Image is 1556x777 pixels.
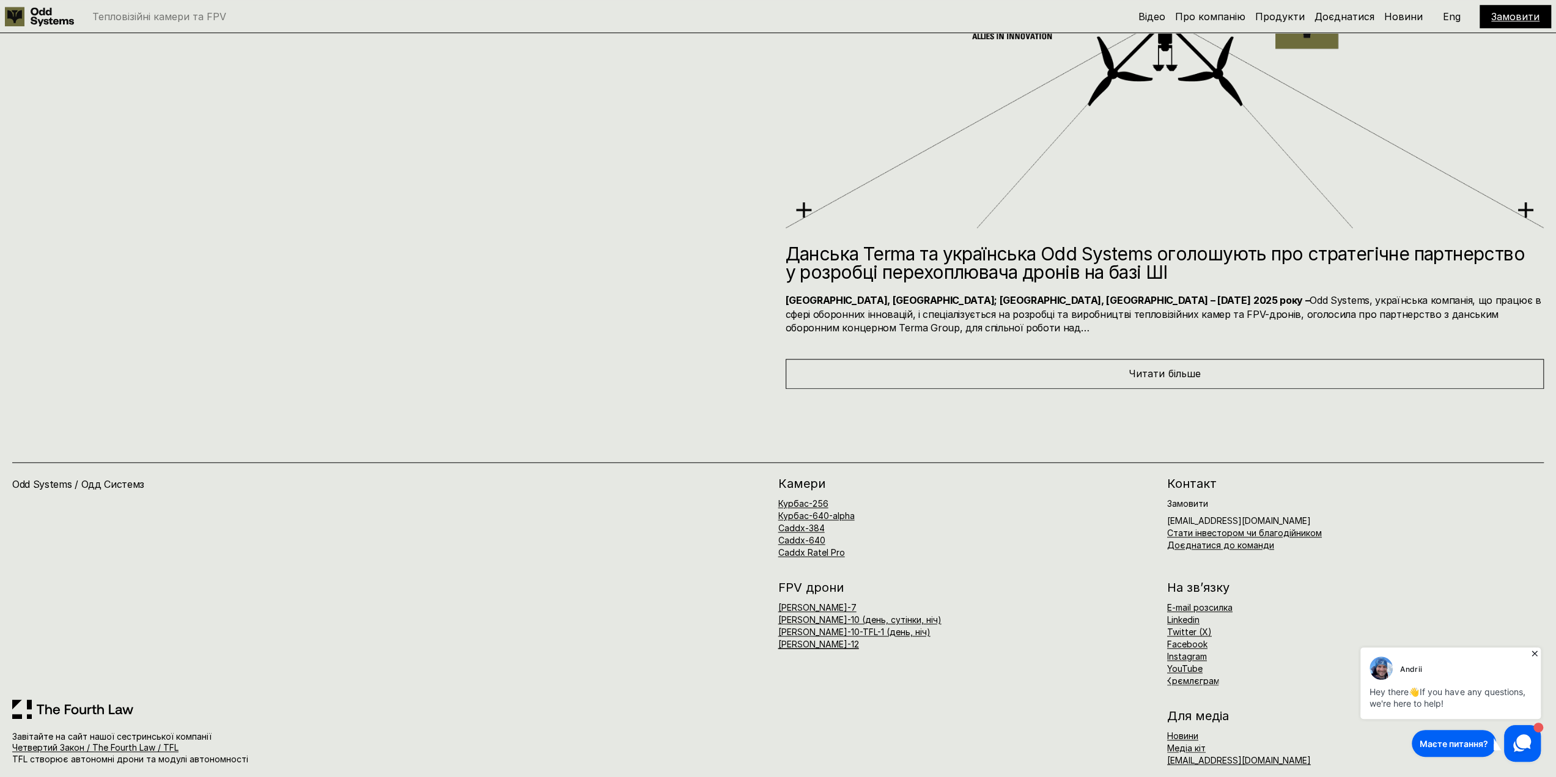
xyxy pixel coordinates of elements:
a: Caddx-384 [778,523,825,533]
a: Медіа кіт [1167,743,1206,753]
a: Курбас-640-alpha [778,510,855,521]
a: Новини [1384,10,1423,23]
h2: Контакт [1167,477,1544,490]
h2: На зв’язку [1167,581,1230,594]
a: [EMAIL_ADDRESS][DOMAIN_NAME] [1167,755,1311,765]
a: Крємлєграм [1166,676,1219,686]
a: [PERSON_NAME]-7 [778,602,857,613]
h2: Камери [778,477,1155,490]
h6: [EMAIL_ADDRESS][DOMAIN_NAME] [1167,499,1311,525]
a: [PERSON_NAME]-10-TFL-1 (день, ніч) [778,627,931,637]
a: Про компанію [1175,10,1245,23]
a: Facebook [1167,639,1208,649]
a: Четвертий Закон / The Fourth Law / TFL [12,742,179,753]
h4: Odd Systems, українська компанія, що працює в сфері оборонних інновацій, і спеціалізується на роз... [786,293,1544,334]
a: E-mail розсилка [1167,602,1233,613]
p: Тепловізійні камери та FPV [92,12,226,21]
a: [PERSON_NAME]-12 [778,639,859,649]
a: [PERSON_NAME]-10 (день, сутінки, ніч) [778,614,942,625]
span: Читати більше [1129,367,1200,380]
a: Стати інвестором чи благодійником [1167,528,1322,538]
a: YouTube [1167,663,1203,674]
iframe: HelpCrunch [1357,644,1544,765]
a: Доєднатися [1314,10,1374,23]
a: Відео [1138,10,1165,23]
a: Курбас-256 [778,498,828,509]
a: Twitter (X) [1167,627,1212,637]
a: Caddx Ratel Pro [778,547,845,558]
a: Замовити [1167,498,1208,509]
strong: 2025 року – [1253,294,1310,306]
a: Доєднатися до команди [1167,540,1274,550]
h2: Для медіа [1167,710,1544,722]
a: Продукти [1255,10,1305,23]
a: Caddx-640 [778,535,825,545]
h2: Данська Terma та українська Odd Systems оголошують про стратегічне партнерство у розробці перехоп... [786,245,1544,281]
p: Eng [1443,12,1461,21]
a: Новини [1167,731,1198,741]
a: Замовити [1491,10,1539,23]
strong: [GEOGRAPHIC_DATA], [GEOGRAPHIC_DATA]; [GEOGRAPHIC_DATA], [GEOGRAPHIC_DATA] – [DATE] [786,294,1250,306]
p: Завітайте на сайт нашої сестринської компанії TFL створює автономні дрони та модулі автономності [12,731,333,765]
a: Instagram [1167,651,1207,661]
a: Linkedin [1167,614,1200,625]
h2: FPV дрони [778,581,1155,594]
h4: Odd Systems / Одд Системз [12,477,290,491]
